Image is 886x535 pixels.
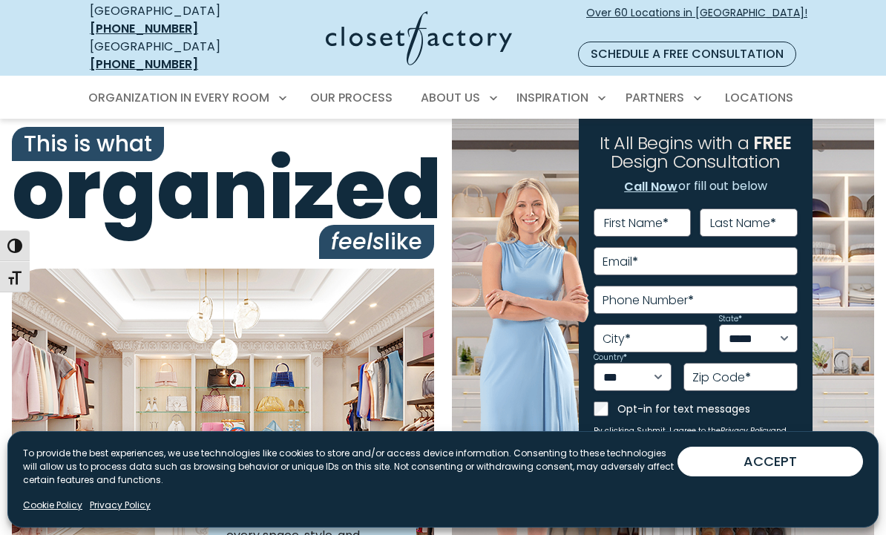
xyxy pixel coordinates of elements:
[586,5,807,36] span: Over 60 Locations in [GEOGRAPHIC_DATA]!
[90,38,252,73] div: [GEOGRAPHIC_DATA]
[725,89,793,106] span: Locations
[710,217,776,229] label: Last Name
[623,177,678,197] a: Call Now
[604,217,669,229] label: First Name
[516,89,588,106] span: Inspiration
[90,499,151,512] a: Privacy Policy
[90,20,198,37] a: [PHONE_NUMBER]
[600,131,749,155] span: It All Begins with a
[578,42,796,67] a: Schedule a Free Consultation
[594,354,627,361] label: Country
[421,89,480,106] span: About Us
[310,89,393,106] span: Our Process
[692,372,751,384] label: Zip Code
[603,295,694,306] label: Phone Number
[326,11,512,65] img: Closet Factory Logo
[78,77,808,119] nav: Primary Menu
[617,401,798,416] label: Opt-in for text messages
[331,226,384,257] i: feels
[23,499,82,512] a: Cookie Policy
[88,89,269,106] span: Organization in Every Room
[594,427,798,453] small: By clicking Submit, I agree to the and consent to receive marketing emails from Closet Factory.
[12,127,164,161] span: This is what
[23,447,677,487] p: To provide the best experiences, we use technologies like cookies to store and/or access device i...
[319,225,434,259] span: like
[603,333,631,345] label: City
[721,425,771,436] a: Privacy Policy
[90,2,252,38] div: [GEOGRAPHIC_DATA]
[677,447,863,476] button: ACCEPT
[719,315,742,323] label: State
[12,149,434,231] span: organized
[90,56,198,73] a: [PHONE_NUMBER]
[623,177,767,197] p: or fill out below
[753,131,792,155] span: FREE
[603,256,638,268] label: Email
[611,150,780,174] span: Design Consultation
[626,89,684,106] span: Partners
